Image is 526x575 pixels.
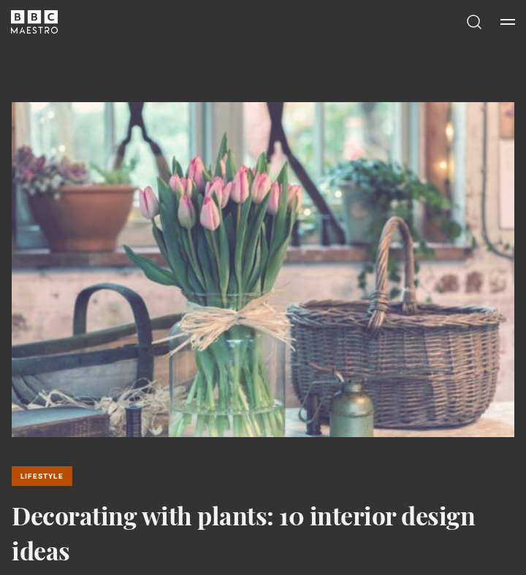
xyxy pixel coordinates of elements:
svg: BBC Maestro [11,10,58,34]
a: Lifestyle [12,466,72,486]
button: Toggle navigation [500,15,515,29]
img: Rustic tulip vase [12,102,514,437]
h1: Decorating with plants: 10 interior design ideas [12,498,514,568]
